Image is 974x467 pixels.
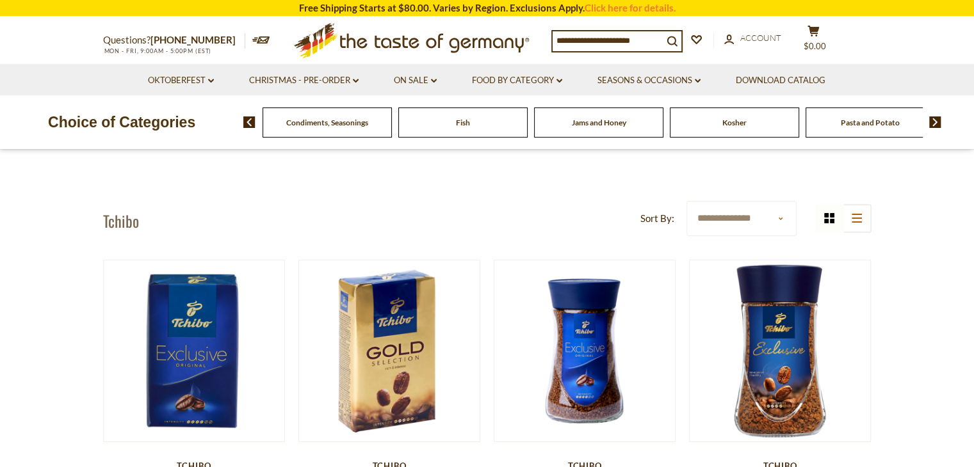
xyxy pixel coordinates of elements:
img: Tchibo [690,260,871,441]
a: [PHONE_NUMBER] [150,34,236,45]
img: previous arrow [243,116,256,128]
a: Kosher [722,118,747,127]
button: $0.00 [795,25,833,57]
a: On Sale [394,74,437,88]
a: Jams and Honey [572,118,626,127]
p: Questions? [103,32,245,49]
img: Tchibo [299,260,480,441]
a: Account [724,31,781,45]
a: Christmas - PRE-ORDER [249,74,359,88]
h1: Tchibo [103,211,139,230]
label: Sort By: [640,210,674,226]
a: Fish [456,118,470,127]
a: Pasta and Potato [841,118,900,127]
a: Oktoberfest [148,74,214,88]
a: Seasons & Occasions [597,74,701,88]
img: Tchibo [104,260,285,441]
a: Food By Category [472,74,562,88]
img: Tchibo [494,260,676,441]
span: $0.00 [804,41,826,51]
a: Click here for details. [585,2,676,13]
img: next arrow [929,116,941,128]
a: Condiments, Seasonings [286,118,368,127]
a: Download Catalog [736,74,825,88]
span: Account [740,33,781,43]
span: MON - FRI, 9:00AM - 5:00PM (EST) [103,47,212,54]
